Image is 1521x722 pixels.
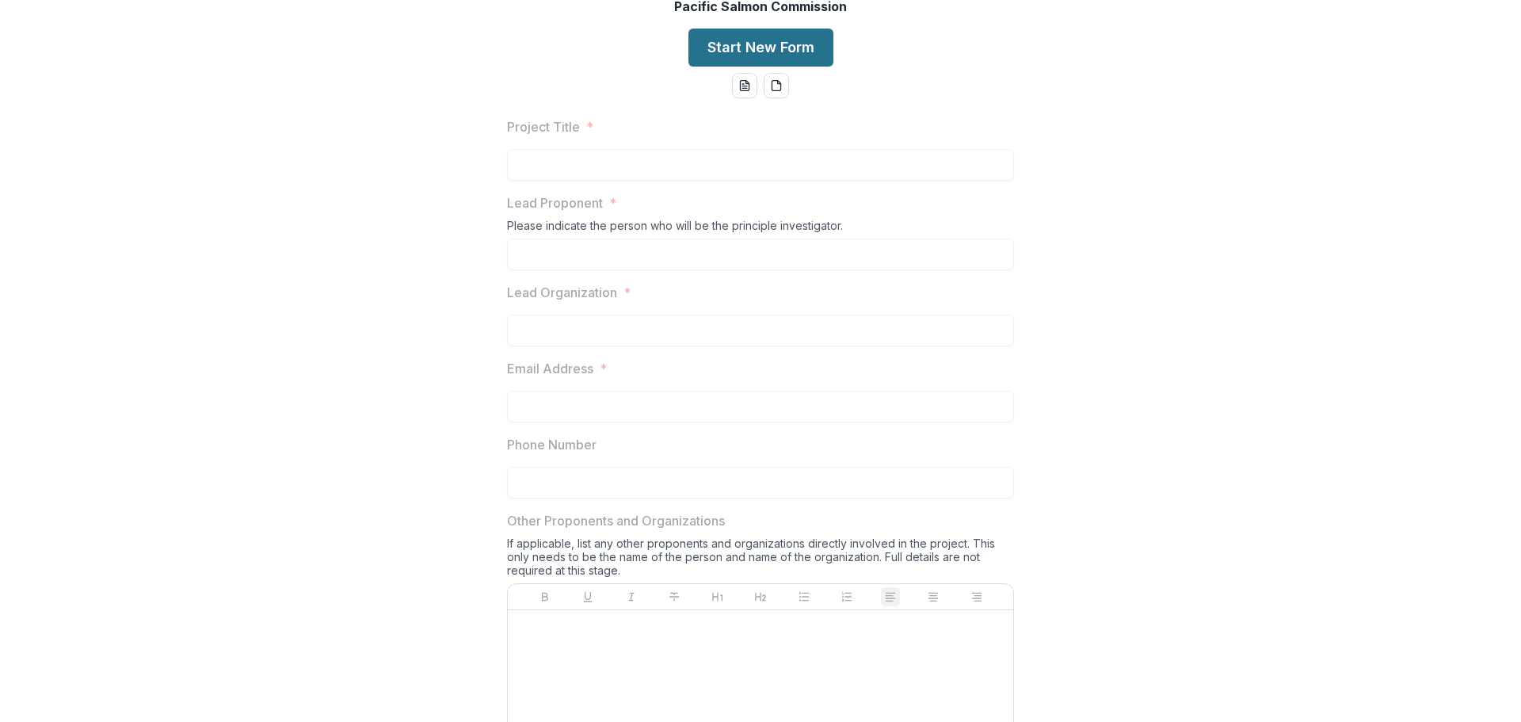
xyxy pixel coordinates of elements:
p: Project Title [507,117,580,136]
p: Lead Proponent [507,193,603,212]
button: Strike [665,587,684,606]
button: Bold [536,587,555,606]
button: Start New Form [688,29,833,67]
p: Other Proponents and Organizations [507,511,725,530]
button: Heading 2 [751,587,770,606]
button: Align Center [924,587,943,606]
button: Bullet List [795,587,814,606]
p: Email Address [507,359,593,378]
button: Heading 1 [708,587,727,606]
p: Lead Organization [507,283,617,302]
button: pdf-download [764,73,789,98]
button: Align Right [967,587,986,606]
div: If applicable, list any other proponents and organizations directly involved in the project. This... [507,537,1014,583]
button: Italicize [622,587,641,606]
button: Ordered List [837,587,856,606]
button: Align Left [881,587,900,606]
button: word-download [732,73,757,98]
button: Underline [578,587,597,606]
div: Please indicate the person who will be the principle investigator. [507,219,1014,239]
p: Phone Number [507,435,597,454]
